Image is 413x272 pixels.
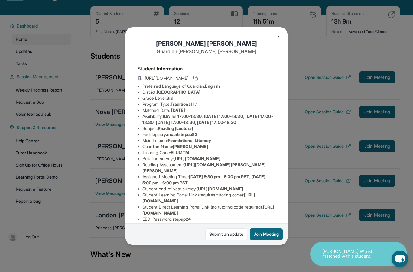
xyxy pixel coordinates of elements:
p: [PERSON_NAME] W just matched with a student! [322,249,383,259]
span: [DATE] 5:30 pm - 6:30 pm PST, [DATE] 5:00 pm - 6:00 pm PST [142,174,265,185]
li: Baseline survey : [142,156,275,162]
img: Close Icon [276,34,281,39]
span: 5LUMTM [171,150,189,155]
h1: [PERSON_NAME] [PERSON_NAME] [138,39,275,48]
button: Join Meeting [250,228,283,240]
span: [GEOGRAPHIC_DATA] [157,89,200,95]
li: Preferred Language of Guardian: [142,83,275,89]
p: Guardian: [PERSON_NAME] [PERSON_NAME] [138,48,275,55]
li: Student end-of-year survey : [142,186,275,192]
a: Submit an update [205,228,247,240]
span: [URL][DOMAIN_NAME] [145,75,188,81]
button: chat-button [392,251,408,267]
span: [URL][DOMAIN_NAME] [174,156,220,161]
li: Tutoring Code : [142,150,275,156]
li: Eedi login : [142,131,275,138]
li: Availability: [142,113,275,125]
span: [DATE] [171,108,185,113]
span: [URL][DOMAIN_NAME] [197,186,243,191]
span: Foundational Literacy [168,138,211,143]
span: [URL][DOMAIN_NAME][PERSON_NAME][PERSON_NAME] [142,162,266,173]
span: [DATE] 17:00-18:30, [DATE] 17:00-18:30, [DATE] 17:00-18:30, [DATE] 17:00-18:30, [DATE] 17:00-18:30 [142,114,273,125]
span: Traditional 1:1 [171,102,198,107]
span: [PERSON_NAME] [173,144,208,149]
li: Matched Date: [142,107,275,113]
li: Guardian Name : [142,144,275,150]
li: District: [142,89,275,95]
li: EEDI Password : [142,216,275,222]
h4: Student Information [138,65,275,72]
li: Student Learning Portal Link (requires tutoring code) : [142,192,275,204]
button: Copy link [192,75,199,82]
span: stepup24 [172,216,191,222]
span: English [205,83,220,89]
span: ryanc.atstepup83 [162,132,197,137]
li: Reading Assessment : [142,162,275,174]
li: Student Direct Learning Portal Link (no tutoring code required) : [142,204,275,216]
li: Subject : [142,125,275,131]
li: Grade Level: [142,95,275,101]
li: Main Lesson : [142,138,275,144]
span: 3rd [167,96,173,101]
li: Program Type: [142,101,275,107]
li: Assigned Meeting Time : [142,174,275,186]
span: Reading (Lectura) [158,126,193,131]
